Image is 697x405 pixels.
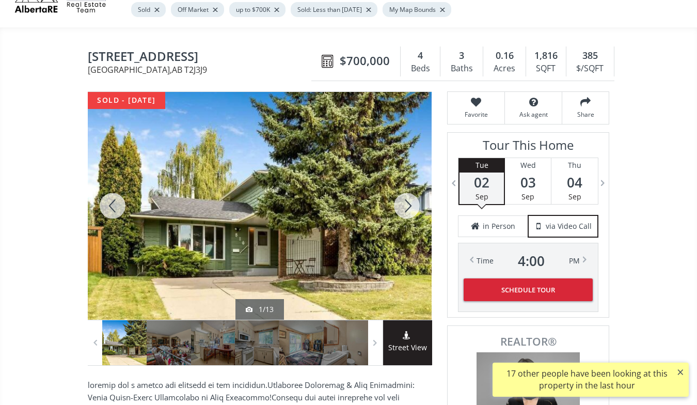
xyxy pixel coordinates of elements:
span: 04 [551,175,598,190]
span: via Video Call [546,221,592,231]
div: 4 [406,49,435,63]
span: Favorite [453,110,499,119]
span: Share [567,110,604,119]
div: 17 other people have been looking at this property in the last hour [498,368,676,392]
span: 816 Lake Ontario Drive SE [88,50,316,66]
div: Off Market [171,2,224,17]
span: Sep [568,192,581,201]
div: Time PM [477,254,580,268]
button: Schedule Tour [464,278,593,301]
span: [GEOGRAPHIC_DATA] , AB T2J3J9 [88,66,316,74]
span: $700,000 [340,53,390,69]
span: Ask agent [510,110,557,119]
div: Sold [131,2,166,17]
div: Baths [446,61,478,76]
div: $/SQFT [572,61,609,76]
span: REALTOR® [459,336,597,347]
span: Street View [383,342,432,354]
div: 0.16 [488,49,520,63]
div: Beds [406,61,435,76]
button: × [672,363,689,381]
div: Sold: Less than [DATE] [291,2,377,17]
div: Thu [551,158,598,173]
div: Wed [505,158,551,173]
div: 385 [572,49,609,63]
div: SQFT [531,61,561,76]
div: 816 Lake Ontario Drive SE Calgary, AB T2J3J9 - Photo 1 of 13 [88,92,432,320]
div: My Map Bounds [383,2,451,17]
span: 02 [460,175,504,190]
div: 1/13 [246,304,274,315]
div: up to $700K [229,2,286,17]
div: 3 [446,49,478,63]
div: sold - [DATE] [88,92,165,109]
span: Sep [476,192,488,201]
span: 03 [505,175,551,190]
span: 4 : 00 [518,254,545,268]
h3: Tour This Home [458,138,598,158]
div: Acres [488,61,520,76]
span: Sep [521,192,534,201]
span: in Person [483,221,515,231]
span: 1,816 [534,49,558,63]
div: Tue [460,158,504,173]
